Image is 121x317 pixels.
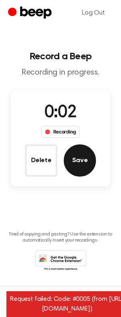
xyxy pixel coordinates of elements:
p: Recording in progress. [6,68,115,78]
a: Log Out [74,3,113,23]
span: 0:02 [44,104,77,121]
a: Beep [8,5,54,21]
button: Delete Audio Record [25,144,57,177]
h1: Record a Beep [6,52,115,61]
span: Contact us [5,298,116,312]
button: Save Audio Record [64,144,96,177]
p: Tired of copying and pasting? Use the extension to automatically insert your recordings. [6,231,115,244]
div: Recording [41,126,80,138]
